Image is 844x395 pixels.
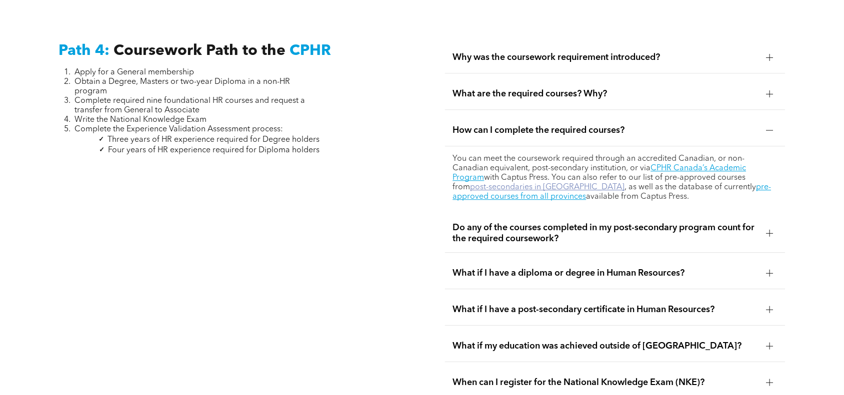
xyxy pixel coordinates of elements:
[453,304,758,315] span: What if I have a post-secondary certificate in Human Resources?
[74,125,283,133] span: Complete the Experience Validation Assessment process:
[453,222,758,244] span: Do any of the courses completed in my post-secondary program count for the required coursework?
[470,183,625,191] a: post-secondaries in [GEOGRAPHIC_DATA]
[107,136,319,144] span: Three years of HR experience required for Degree holders
[453,268,758,279] span: What if I have a diploma or degree in Human Resources?
[453,88,758,99] span: What are the required courses? Why?
[74,68,194,76] span: Apply for a General membership
[453,52,758,63] span: Why was the coursework requirement introduced?
[58,43,109,58] span: Path 4:
[113,43,285,58] span: Coursework Path to the
[108,146,319,154] span: Four years of HR experience required for Diploma holders
[453,164,746,182] a: CPHR Canada’s Academic Program
[453,341,758,352] span: What if my education was achieved outside of [GEOGRAPHIC_DATA]?
[453,125,758,136] span: How can I complete the required courses?
[453,377,758,388] span: When can I register for the National Knowledge Exam (NKE)?
[74,116,206,124] span: Write the National Knowledge Exam
[289,43,331,58] span: CPHR
[453,154,777,202] p: You can meet the coursework required through an accredited Canadian, or non-Canadian equivalent, ...
[74,97,305,114] span: Complete required nine foundational HR courses and request a transfer from General to Associate
[453,183,771,201] a: pre-approved courses from all provinces
[74,78,290,95] span: Obtain a Degree, Masters or two-year Diploma in a non-HR program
